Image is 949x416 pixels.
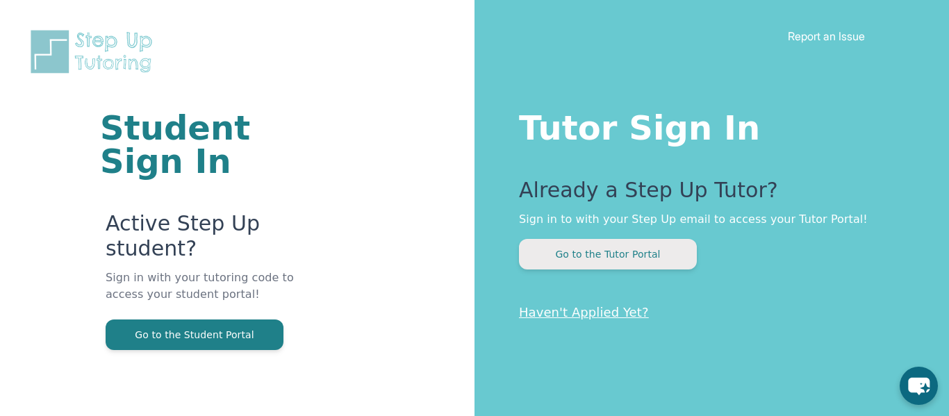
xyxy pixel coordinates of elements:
h1: Tutor Sign In [519,106,893,144]
p: Already a Step Up Tutor? [519,178,893,211]
p: Active Step Up student? [106,211,308,269]
button: Go to the Tutor Portal [519,239,697,269]
img: Step Up Tutoring horizontal logo [28,28,161,76]
button: chat-button [900,367,938,405]
h1: Student Sign In [100,111,308,178]
p: Sign in to with your Step Up email to access your Tutor Portal! [519,211,893,228]
a: Go to the Tutor Portal [519,247,697,260]
a: Haven't Applied Yet? [519,305,649,319]
a: Report an Issue [788,29,865,43]
a: Go to the Student Portal [106,328,283,341]
button: Go to the Student Portal [106,319,283,350]
p: Sign in with your tutoring code to access your student portal! [106,269,308,319]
